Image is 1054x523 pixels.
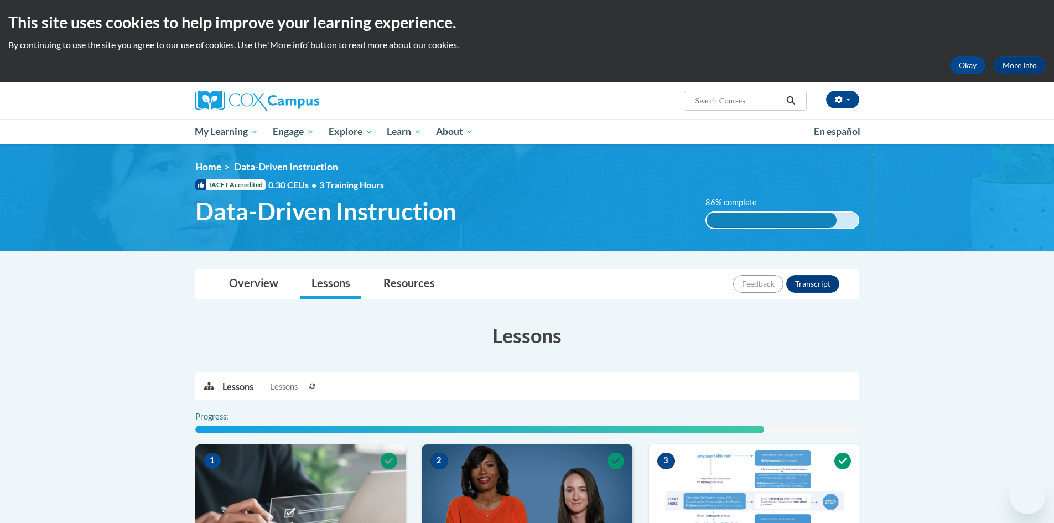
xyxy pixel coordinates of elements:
[705,196,769,209] label: 86% complete
[786,275,839,293] button: Transcript
[430,453,448,469] span: 2
[372,270,446,299] a: Resources
[300,270,361,299] a: Lessons
[270,381,298,393] span: Lessons
[273,125,314,138] span: Engage
[8,39,1046,51] p: By continuing to use the site you agree to our use of cookies. Use the ‘More info’ button to read...
[1010,479,1045,514] iframe: Button to launch messaging window
[195,411,259,423] label: Progress:
[814,126,860,137] span: En español
[222,381,253,393] p: Lessons
[657,453,675,469] span: 3
[311,179,316,190] span: •
[179,119,876,144] div: Main menu
[733,275,783,293] button: Feedback
[195,91,319,111] img: Cox Campus
[387,125,422,138] span: Learn
[994,56,1046,74] a: More Info
[782,94,799,107] button: Search
[188,119,266,144] a: My Learning
[8,11,1046,33] h2: This site uses cookies to help improve your learning experience.
[234,161,338,173] span: Data-Driven Instruction
[329,125,373,138] span: Explore
[826,91,859,108] button: Account Settings
[950,56,985,74] button: Okay
[429,119,481,144] a: About
[204,453,221,469] span: 1
[266,119,321,144] a: Engage
[319,179,384,190] span: 3 Training Hours
[707,213,837,228] div: 86% complete
[195,322,859,349] h3: Lessons
[807,120,868,143] a: En español
[195,179,266,190] span: IACET Accredited
[321,119,380,144] a: Explore
[268,179,319,191] span: 0.30 CEUs
[195,125,258,138] span: My Learning
[218,270,289,299] a: Overview
[195,91,406,111] a: Cox Campus
[195,196,456,226] span: Data-Driven Instruction
[436,125,474,138] span: About
[694,94,782,107] input: Search Courses
[380,119,429,144] a: Learn
[195,161,221,173] a: Home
